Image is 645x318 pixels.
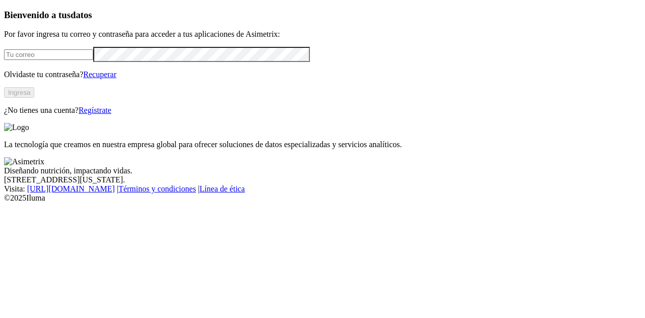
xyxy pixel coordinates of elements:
div: © 2025 Iluma [4,194,641,203]
p: La tecnología que creamos en nuestra empresa global para ofrecer soluciones de datos especializad... [4,140,641,149]
a: Línea de ética [200,184,245,193]
a: Recuperar [83,70,116,79]
img: Asimetrix [4,157,44,166]
input: Tu correo [4,49,93,60]
a: Términos y condiciones [118,184,196,193]
a: Regístrate [79,106,111,114]
div: Visita : | | [4,184,641,194]
p: Olvidaste tu contraseña? [4,70,641,79]
p: Por favor ingresa tu correo y contraseña para acceder a tus aplicaciones de Asimetrix: [4,30,641,39]
h3: Bienvenido a tus [4,10,641,21]
p: ¿No tienes una cuenta? [4,106,641,115]
div: Diseñando nutrición, impactando vidas. [4,166,641,175]
span: datos [71,10,92,20]
img: Logo [4,123,29,132]
a: [URL][DOMAIN_NAME] [27,184,115,193]
button: Ingresa [4,87,34,98]
div: [STREET_ADDRESS][US_STATE]. [4,175,641,184]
